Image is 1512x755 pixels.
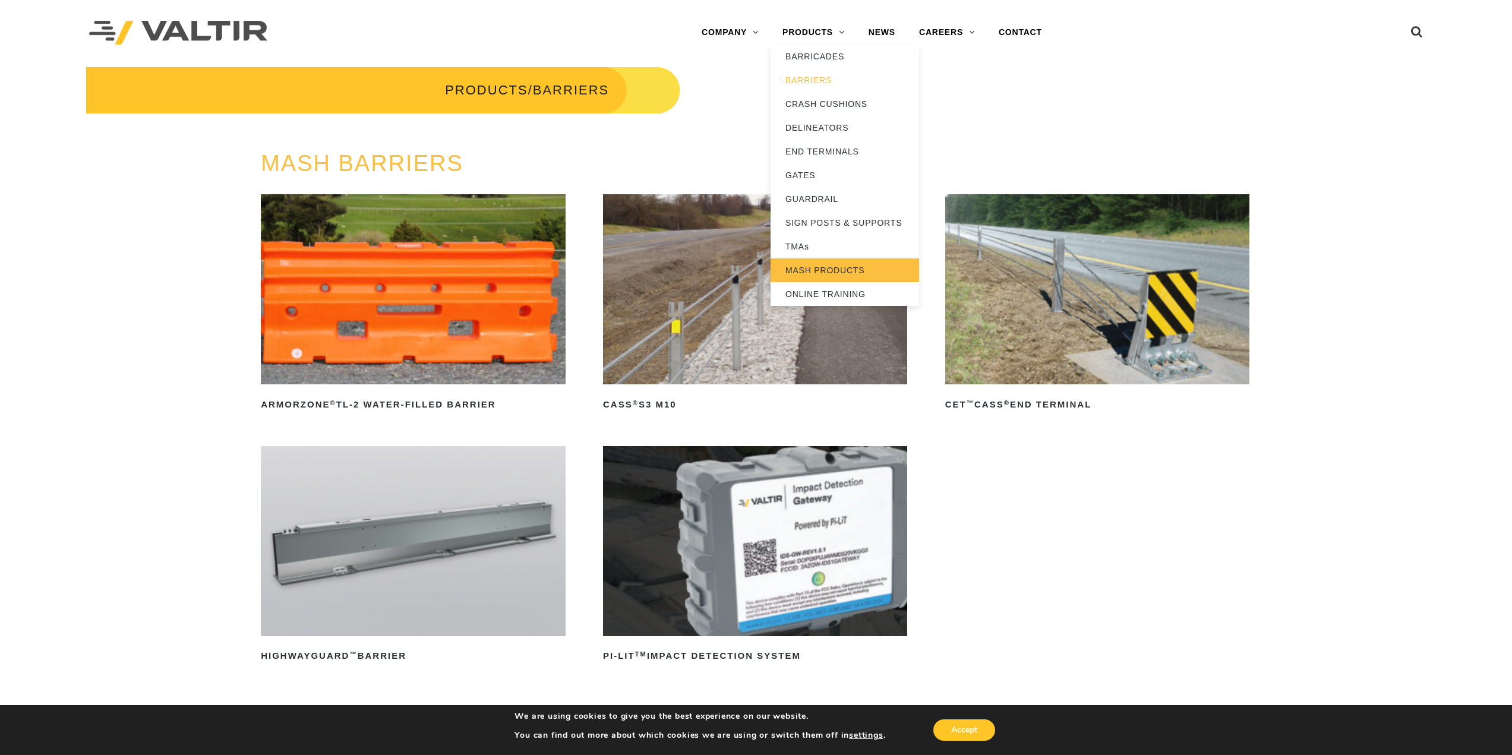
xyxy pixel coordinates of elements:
h2: ArmorZone TL-2 Water-Filled Barrier [261,395,565,414]
a: CET™CASS®End Terminal [945,194,1249,414]
a: CRASH CUSHIONS [771,92,919,116]
a: DELINEATORS [771,116,919,140]
h2: CET CASS End Terminal [945,395,1249,414]
p: We are using cookies to give you the best experience on our website. [514,711,885,722]
p: You can find out more about which cookies we are using or switch them off in . [514,730,885,741]
a: MASH BARRIERS [261,151,463,176]
a: HighwayGuard™Barrier [261,446,565,666]
a: CASS®S3 M10 [603,194,907,414]
a: ONLINE TRAINING [771,282,919,306]
a: ArmorZone®TL-2 Water-Filled Barrier [261,194,565,414]
h2: PI-LIT Impact Detection System [603,647,907,666]
a: PRODUCTS [445,83,528,97]
a: SIGN POSTS & SUPPORTS [771,211,919,235]
a: CAREERS [907,21,987,45]
sup: ™ [967,399,974,406]
h2: HighwayGuard Barrier [261,647,565,666]
sup: ® [1004,399,1010,406]
sup: ® [633,399,639,406]
sup: ® [330,399,336,406]
sup: ™ [349,650,357,658]
a: TMAs [771,235,919,258]
a: BARRICADES [771,45,919,68]
a: NEWS [857,21,907,45]
a: GATES [771,163,919,187]
a: CONTACT [987,21,1054,45]
a: GUARDRAIL [771,187,919,211]
img: Valtir [89,21,267,45]
a: COMPANY [690,21,771,45]
span: BARRIERS [533,83,609,97]
a: MASH PRODUCTS [771,258,919,282]
a: PI-LITTMImpact Detection System [603,446,907,666]
sup: TM [635,650,647,658]
button: settings [849,730,883,741]
button: Accept [933,719,995,741]
a: PRODUCTS [771,21,857,45]
a: END TERMINALS [771,140,919,163]
h2: CASS S3 M10 [603,395,907,414]
a: BARRIERS [771,68,919,92]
